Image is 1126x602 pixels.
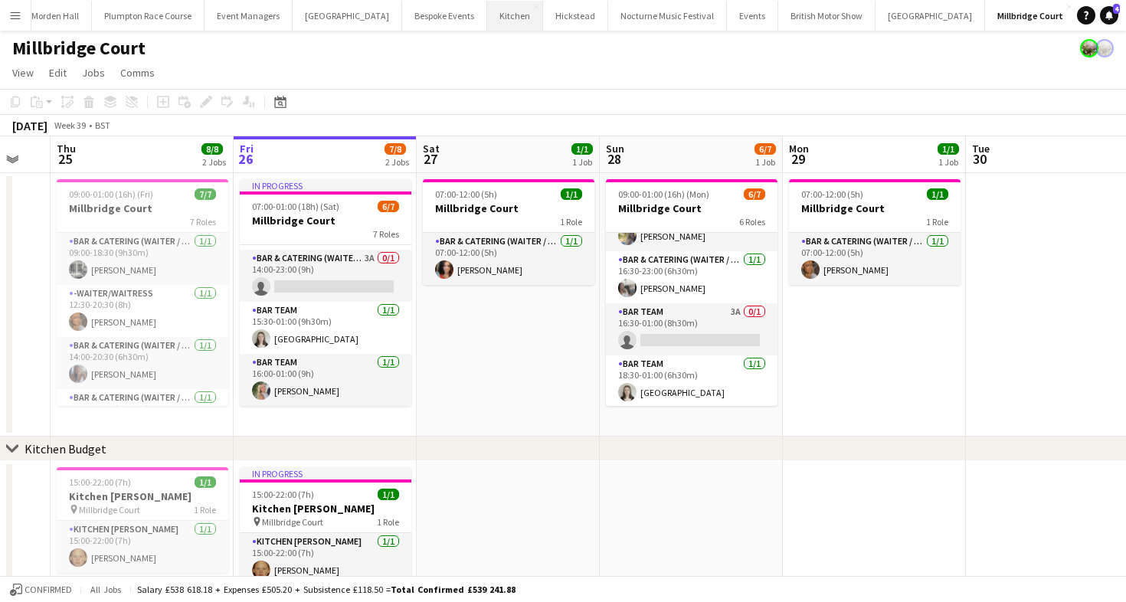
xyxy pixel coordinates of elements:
span: 1/1 [378,489,399,500]
span: 27 [421,150,440,168]
div: 07:00-12:00 (5h)1/1Millbridge Court1 RoleBar & Catering (Waiter / waitress)1/107:00-12:00 (5h)[PE... [423,179,594,285]
div: In progress [240,467,411,479]
span: 07:00-12:00 (5h) [801,188,863,200]
span: 1 Role [194,504,216,515]
span: 1/1 [561,188,582,200]
span: Thu [57,142,76,155]
app-card-role: Bar Team1/115:30-01:00 (9h30m)[GEOGRAPHIC_DATA] [240,302,411,354]
span: 25 [54,150,76,168]
button: Confirmed [8,581,74,598]
span: Edit [49,66,67,80]
span: 7/8 [385,143,406,155]
button: Hickstead [543,1,608,31]
span: Tue [972,142,990,155]
button: British Motor Show [778,1,876,31]
a: View [6,63,40,83]
span: 1 Role [926,216,948,227]
h3: Millbridge Court [789,201,961,215]
app-card-role: -Waiter/Waitress1/112:30-20:30 (8h)[PERSON_NAME] [57,285,228,337]
span: Jobs [82,66,105,80]
app-card-role: Bar & Catering (Waiter / waitress)1/109:00-18:30 (9h30m)[PERSON_NAME] [57,233,228,285]
app-user-avatar: Staffing Manager [1095,39,1114,57]
a: Edit [43,63,73,83]
span: Total Confirmed £539 241.88 [391,584,516,595]
span: 26 [237,150,254,168]
span: 07:00-01:00 (18h) (Sat) [252,201,339,212]
h1: Millbridge Court [12,37,146,60]
button: Morden Hall [19,1,92,31]
app-card-role: Bar Team1/118:30-01:00 (6h30m)[GEOGRAPHIC_DATA] [606,355,777,407]
app-card-role: Kitchen [PERSON_NAME]1/115:00-22:00 (7h)[PERSON_NAME] [240,533,411,585]
app-card-role: Bar & Catering (Waiter / waitress)1/116:30-23:00 (6h30m)[PERSON_NAME] [606,251,777,303]
span: Comms [120,66,155,80]
a: Jobs [76,63,111,83]
span: 1/1 [571,143,593,155]
div: 2 Jobs [385,156,409,168]
span: 1/1 [195,476,216,488]
app-card-role: Kitchen [PERSON_NAME]1/115:00-22:00 (7h)[PERSON_NAME] [57,521,228,573]
h3: Millbridge Court [606,201,777,215]
h3: Millbridge Court [423,201,594,215]
span: 09:00-01:00 (16h) (Fri) [69,188,153,200]
app-card-role: Bar & Catering (Waiter / waitress)3A0/114:00-23:00 (9h) [240,250,411,302]
span: 1 Role [377,516,399,528]
span: 7/7 [195,188,216,200]
div: Kitchen Budget [25,441,106,456]
h3: Kitchen [PERSON_NAME] [57,489,228,503]
span: 1 Role [560,216,582,227]
div: 1 Job [755,156,775,168]
span: 09:00-01:00 (16h) (Mon) [618,188,709,200]
div: 1 Job [938,156,958,168]
div: [DATE] [12,118,47,133]
app-job-card: In progress07:00-01:00 (18h) (Sat)6/7Millbridge Court7 Roles[PERSON_NAME]Bar & Catering (Waiter /... [240,179,411,406]
app-card-role: Bar & Catering (Waiter / waitress)1/107:00-12:00 (5h)[PERSON_NAME] [789,233,961,285]
span: 7 Roles [190,216,216,227]
span: 6 Roles [739,216,765,227]
span: 8/8 [201,143,223,155]
span: All jobs [87,584,124,595]
app-job-card: 07:00-12:00 (5h)1/1Millbridge Court1 RoleBar & Catering (Waiter / waitress)1/107:00-12:00 (5h)[PE... [789,179,961,285]
span: Millbridge Court [79,504,140,515]
a: Comms [114,63,161,83]
span: Mon [789,142,809,155]
button: Kitchen [487,1,543,31]
div: Salary £538 618.18 + Expenses £505.20 + Subsistence £118.50 = [137,584,516,595]
span: 7 Roles [373,228,399,240]
span: Millbridge Court [262,516,323,528]
app-job-card: 09:00-01:00 (16h) (Fri)7/7Millbridge Court7 RolesBar & Catering (Waiter / waitress)1/109:00-18:30... [57,179,228,406]
span: View [12,66,34,80]
span: 07:00-12:00 (5h) [435,188,497,200]
div: In progress [240,179,411,191]
span: 30 [970,150,990,168]
app-job-card: 15:00-22:00 (7h)1/1Kitchen [PERSON_NAME] Millbridge Court1 RoleKitchen [PERSON_NAME]1/115:00-22:0... [57,467,228,573]
span: Week 39 [51,119,89,131]
h3: Millbridge Court [57,201,228,215]
span: 15:00-22:00 (7h) [252,489,314,500]
app-card-role: Bar Team1/116:00-01:00 (9h)[PERSON_NAME] [240,354,411,406]
span: 15:00-22:00 (7h) [69,476,131,488]
span: Sat [423,142,440,155]
button: Nocturne Music Festival [608,1,727,31]
div: 1 Job [572,156,592,168]
app-job-card: 09:00-01:00 (16h) (Mon)6/7Millbridge Court6 RolesBar & Catering (Waiter / waitress)2/214:00-20:00... [606,179,777,406]
button: Event Managers [205,1,293,31]
app-card-role: Bar Team3A0/116:30-01:00 (8h30m) [606,303,777,355]
span: 1/1 [938,143,959,155]
div: BST [95,119,110,131]
button: Events [727,1,778,31]
button: [GEOGRAPHIC_DATA] [293,1,402,31]
app-user-avatar: Staffing Manager [1080,39,1098,57]
span: 6/7 [378,201,399,212]
button: Bespoke Events [402,1,487,31]
span: Sun [606,142,624,155]
button: [GEOGRAPHIC_DATA] [876,1,985,31]
span: 4 [1113,4,1120,14]
app-job-card: In progress15:00-22:00 (7h)1/1Kitchen [PERSON_NAME] Millbridge Court1 RoleKitchen [PERSON_NAME]1/... [240,467,411,585]
span: Fri [240,142,254,155]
